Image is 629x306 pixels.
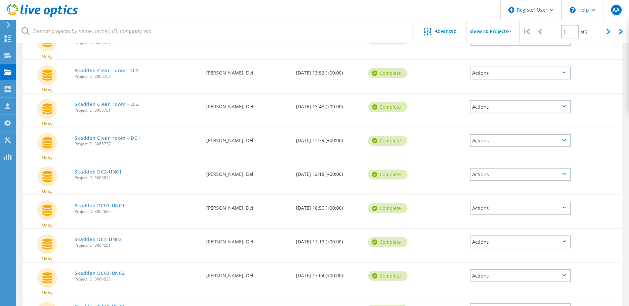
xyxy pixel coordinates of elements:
div: [DATE] 13:52 (+00:00) [293,60,365,82]
div: [DATE] 13:43 (+00:00) [293,94,365,116]
div: [DATE] 18:50 (+00:00) [293,195,365,217]
span: Unity [42,291,52,295]
span: Unity [42,88,52,92]
div: [PERSON_NAME], Dell [203,195,293,217]
span: Project ID: 3064551 [75,243,200,247]
div: [PERSON_NAME], Dell [203,229,293,251]
span: Unity [42,156,52,160]
span: of 2 [581,29,588,35]
div: [PERSON_NAME], Dell [203,94,293,116]
span: Unity [42,122,52,126]
span: Project ID: 3065612 [75,176,200,180]
span: Project ID: 3065751 [75,108,200,112]
div: Complete [368,170,408,179]
div: [PERSON_NAME], Dell [203,127,293,149]
div: Actions [470,100,571,113]
div: [PERSON_NAME], Dell [203,60,293,82]
span: AA [612,7,620,13]
div: Complete [368,102,408,112]
span: Project ID: 3064538 [75,277,200,281]
div: [DATE] 17:19 (+00:00) [293,229,365,251]
div: [PERSON_NAME], Dell [203,263,293,284]
span: Unity [42,189,52,193]
div: [DATE] 12:18 (+00:00) [293,161,365,183]
div: Complete [368,68,408,78]
a: Skadden Clean room -DC3 [75,68,139,73]
a: Skadden DC4-UN02 [75,237,122,242]
div: Complete [368,203,408,213]
span: Unity [42,223,52,227]
span: Advanced [435,29,457,33]
span: Project ID: 3065757 [75,75,200,78]
a: Live Optics Dashboard [7,14,78,19]
div: Actions [470,269,571,282]
span: Project ID: 3065737 [75,142,200,146]
div: Complete [368,271,408,281]
div: Actions [470,202,571,215]
a: Skadden DC2-UN01 [75,170,122,174]
a: Skadden DC03-UN02 [75,271,125,276]
div: | [615,20,629,43]
div: Complete [368,237,408,247]
div: [DATE] 17:04 (+00:00) [293,263,365,284]
span: Unity [42,54,52,58]
span: Unity [42,257,52,261]
div: [DATE] 13:39 (+00:00) [293,127,365,149]
div: [PERSON_NAME], Dell [203,161,293,183]
input: Search projects by name, owner, ID, company, etc [17,20,414,43]
div: Actions [470,168,571,181]
span: Project ID: 3064626 [75,210,200,214]
svg: \n [570,7,576,13]
div: Actions [470,67,571,79]
div: Actions [470,235,571,248]
a: Skadden Clean room - DC1 [75,136,141,140]
div: Complete [368,136,408,146]
a: Skadden Clean room -DC2 [75,102,139,107]
div: | [520,20,533,43]
a: Skadden DC01-UN01 [75,203,125,208]
div: Actions [470,134,571,147]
